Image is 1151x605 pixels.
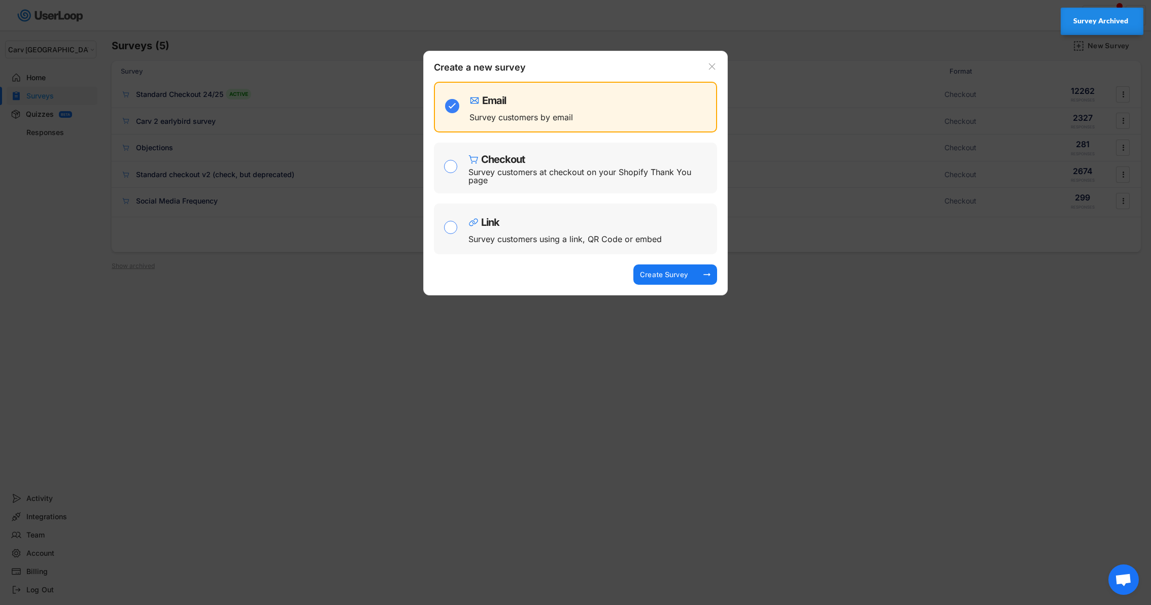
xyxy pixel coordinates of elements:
div: Email [482,95,506,106]
div: Create Survey [638,270,689,279]
div: Checkout [481,154,525,164]
div: Survey customers by email [469,113,573,121]
div: Link [481,217,499,227]
button: arrow_right_alt [702,270,712,280]
div: Survey customers using a link, QR Code or embed [468,235,662,243]
div: Open chat [1108,564,1139,595]
div: Create a new survey [434,61,535,77]
strong: Survey Archived [1073,17,1128,25]
div: Survey customers at checkout on your Shopify Thank You page [468,168,709,184]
